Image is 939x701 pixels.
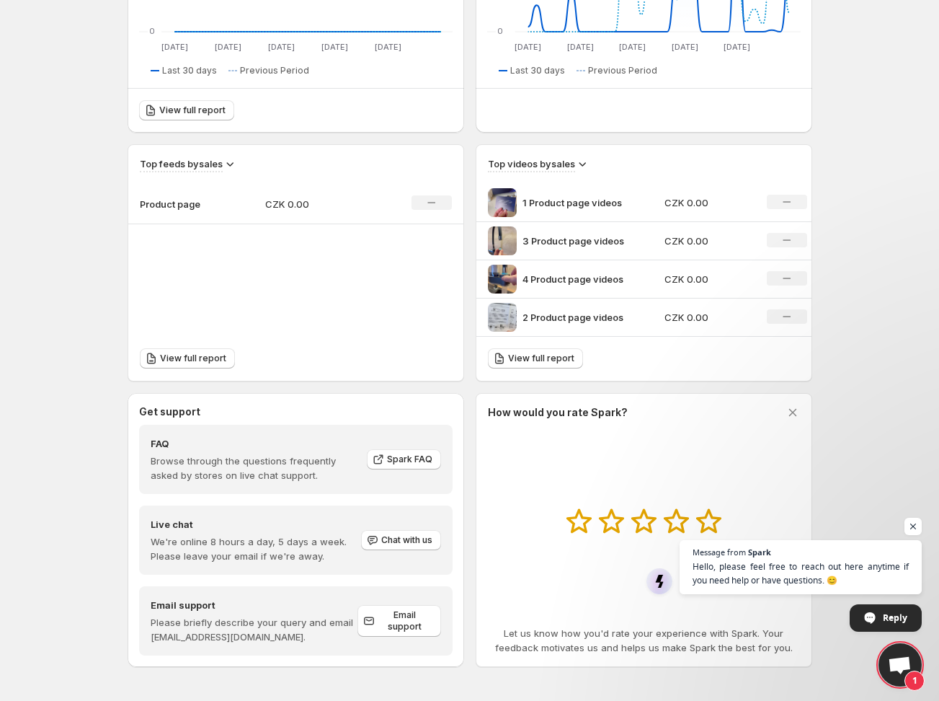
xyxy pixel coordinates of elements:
text: 0 [497,26,503,36]
p: 1 Product page videos [522,195,631,210]
a: Email support [357,605,441,637]
span: Message from [693,548,746,556]
p: CZK 0.00 [664,310,749,325]
a: View full report [139,100,234,120]
h3: Get support [139,405,200,419]
span: Previous Period [588,65,657,76]
a: View full report [140,348,235,369]
span: Chat with us [381,534,432,546]
text: [DATE] [267,42,294,52]
span: Spark [748,548,771,556]
a: Spark FAQ [367,449,441,469]
p: 3 Product page videos [522,234,631,248]
p: CZK 0.00 [664,234,749,248]
text: [DATE] [161,42,187,52]
p: 2 Product page videos [522,310,631,325]
h4: Live chat [151,517,360,532]
img: 1 Product page videos [488,188,517,217]
a: View full report [488,348,583,369]
p: Let us know how you'd rate your experience with Spark. Your feedback motivates us and helps us ma... [488,626,800,655]
h4: Email support [151,598,357,612]
div: Open chat [878,643,922,687]
text: 0 [149,26,155,36]
span: Previous Period [240,65,309,76]
img: 3 Product page videos [488,226,517,255]
text: [DATE] [214,42,241,52]
span: View full report [159,105,226,116]
p: CZK 0.00 [265,197,368,211]
text: [DATE] [374,42,401,52]
h4: FAQ [151,436,357,451]
p: CZK 0.00 [664,272,749,286]
span: Last 30 days [510,65,565,76]
img: 2 Product page videos [488,303,517,332]
text: [DATE] [566,42,593,52]
span: Last 30 days [162,65,217,76]
span: View full report [508,353,574,364]
img: 4 Product page videos [488,265,517,294]
button: Chat with us [361,530,441,550]
h3: How would you rate Spark? [488,405,628,420]
span: 1 [904,671,925,691]
text: [DATE] [321,42,347,52]
span: Email support [378,609,432,632]
text: [DATE] [619,42,646,52]
p: CZK 0.00 [664,195,749,210]
p: 4 Product page videos [522,272,631,286]
p: Product page [140,197,212,211]
p: Browse through the questions frequently asked by stores on live chat support. [151,454,357,482]
p: We're online 8 hours a day, 5 days a week. Please leave your email if we're away. [151,534,360,563]
span: Spark FAQ [387,454,432,465]
span: Hello, please feel free to reach out here anytime if you need help or have questions. 😊 [693,560,909,587]
text: [DATE] [671,42,698,52]
text: [DATE] [515,42,541,52]
span: View full report [160,353,226,364]
text: [DATE] [724,42,750,52]
span: Reply [883,605,907,630]
p: Please briefly describe your query and email [EMAIL_ADDRESS][DOMAIN_NAME]. [151,615,357,644]
h3: Top feeds by sales [140,156,223,171]
h3: Top videos by sales [488,156,575,171]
